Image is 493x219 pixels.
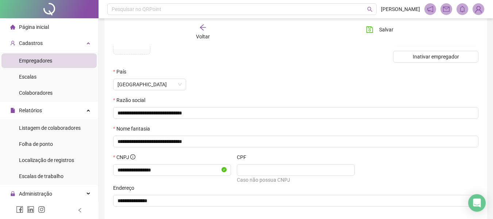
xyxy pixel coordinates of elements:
button: Inativar empregador [393,51,478,63]
span: Brasil [118,79,182,90]
span: instagram [38,206,45,213]
span: linkedin [27,206,34,213]
span: left [77,208,82,213]
span: Nome fantasia [116,125,150,133]
span: Razão social [116,96,145,104]
span: Página inicial [19,24,49,30]
label: CPF [237,153,251,161]
span: notification [427,6,434,12]
div: Open Intercom Messenger [468,194,486,212]
span: user-add [10,41,15,46]
span: Administração [19,191,52,197]
button: Salvar [361,24,399,35]
span: search [367,7,373,12]
span: bell [459,6,466,12]
span: [PERSON_NAME] [381,5,420,13]
span: facebook [16,206,23,213]
span: home [10,24,15,30]
label: Endereço [113,184,139,192]
span: Escalas [19,74,36,80]
span: Salvar [379,26,393,34]
img: 93083 [473,4,484,15]
span: mail [443,6,450,12]
span: Voltar [196,34,210,39]
span: Listagem de colaboradores [19,125,81,131]
div: Caso não possua CNPJ [237,176,355,184]
span: Escalas de trabalho [19,173,63,179]
span: Cadastros [19,40,43,46]
span: save [366,26,373,33]
span: info-circle [130,154,135,159]
span: lock [10,191,15,196]
span: Localização de registros [19,157,74,163]
span: País [116,68,126,76]
span: Inativar empregador [413,53,459,61]
span: CNPJ [116,153,135,161]
span: Relatórios [19,107,42,113]
span: arrow-left [199,24,207,31]
span: Folha de ponto [19,141,53,147]
span: Empregadores [19,58,52,64]
span: Colaboradores [19,90,53,96]
span: file [10,108,15,113]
